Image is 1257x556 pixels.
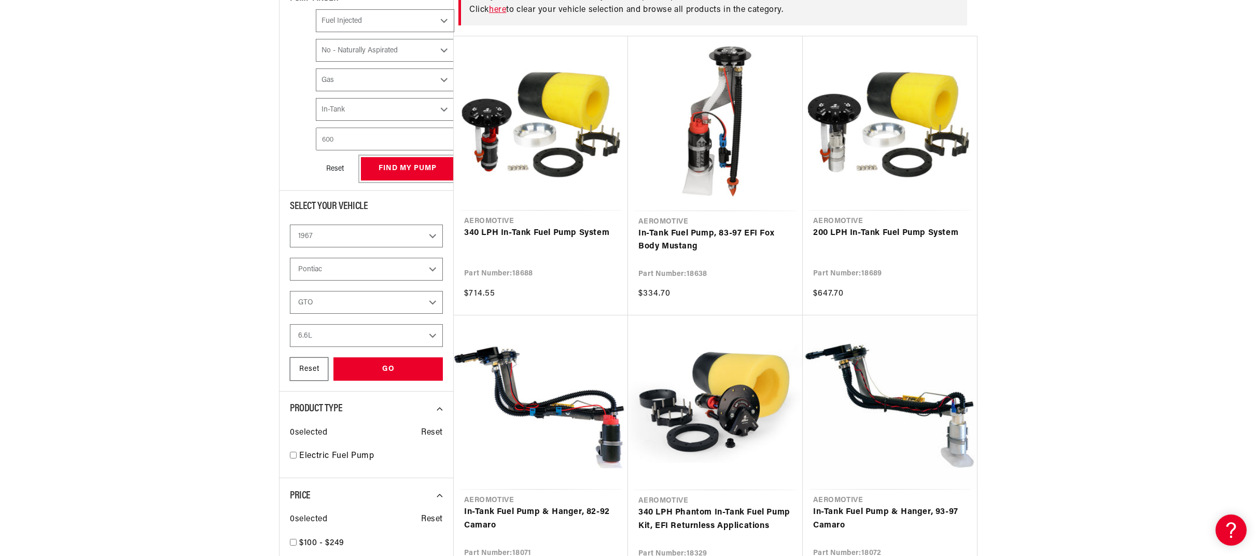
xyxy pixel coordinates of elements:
[290,404,342,414] span: Product Type
[299,450,443,463] a: Electric Fuel Pump
[489,6,506,14] a: here
[464,227,618,240] a: 340 LPH In-Tank Fuel Pump System
[290,201,443,214] div: Select Your Vehicle
[361,157,454,180] button: find my pump
[290,225,443,247] select: Year
[290,513,327,526] span: 0 selected
[290,324,443,347] select: Engine
[316,39,454,62] select: Power Adder
[290,258,443,281] select: Make
[813,227,967,240] a: 200 LPH In-Tank Fuel Pump System
[290,426,327,440] span: 0 selected
[421,426,443,440] span: Reset
[316,9,454,32] select: CARB or EFI
[316,128,454,150] input: Enter Horsepower
[290,491,311,501] span: Price
[421,513,443,526] span: Reset
[299,539,344,547] span: $100 - $249
[290,291,443,314] select: Model
[638,227,792,254] a: In-Tank Fuel Pump, 83-97 EFI Fox Body Mustang
[316,98,454,121] select: Mounting
[316,68,454,91] select: Fuel
[333,357,443,381] div: GO
[290,357,328,381] div: Reset
[638,506,792,533] a: 340 LPH Phantom In-Tank Fuel Pump Kit, EFI Returnless Applications
[316,157,354,180] button: Reset
[813,506,967,532] a: In-Tank Fuel Pump & Hanger, 93-97 Camaro
[464,506,618,532] a: In-Tank Fuel Pump & Hanger, 82-92 Camaro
